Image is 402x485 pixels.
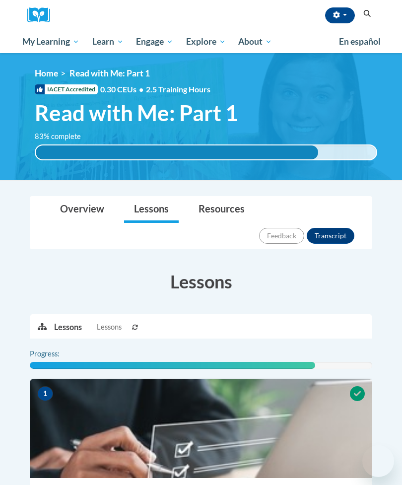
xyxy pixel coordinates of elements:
p: Lessons [54,322,82,333]
span: IACET Accredited [35,84,98,94]
button: Transcript [307,228,354,244]
a: En español [333,31,387,52]
button: Feedback [259,228,304,244]
a: Learn [86,30,130,53]
a: Lessons [124,197,179,223]
a: My Learning [16,30,86,53]
span: Explore [186,36,226,48]
img: Course Image [30,379,372,478]
span: Read with Me: Part 1 [35,100,238,126]
span: 1 [37,386,53,401]
span: • [139,84,143,94]
h3: Lessons [30,269,372,294]
a: Cox Campus [27,7,57,23]
label: Progress: [30,348,87,359]
a: Engage [130,30,180,53]
span: Engage [136,36,173,48]
span: Learn [92,36,124,48]
div: 83% complete [36,145,318,159]
img: Logo brand [27,7,57,23]
span: 0.30 CEUs [100,84,146,95]
a: Overview [50,197,114,223]
a: Resources [189,197,255,223]
span: My Learning [22,36,79,48]
button: Account Settings [325,7,355,23]
div: Main menu [15,30,387,53]
span: 2.5 Training Hours [146,84,210,94]
span: En español [339,36,381,47]
button: Search [360,8,375,20]
span: About [238,36,272,48]
a: Explore [180,30,232,53]
span: Read with Me: Part 1 [69,68,150,78]
iframe: Button to launch messaging window [362,445,394,477]
span: Lessons [97,322,122,333]
label: 83% complete [35,131,92,142]
a: About [232,30,279,53]
a: Home [35,68,58,78]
